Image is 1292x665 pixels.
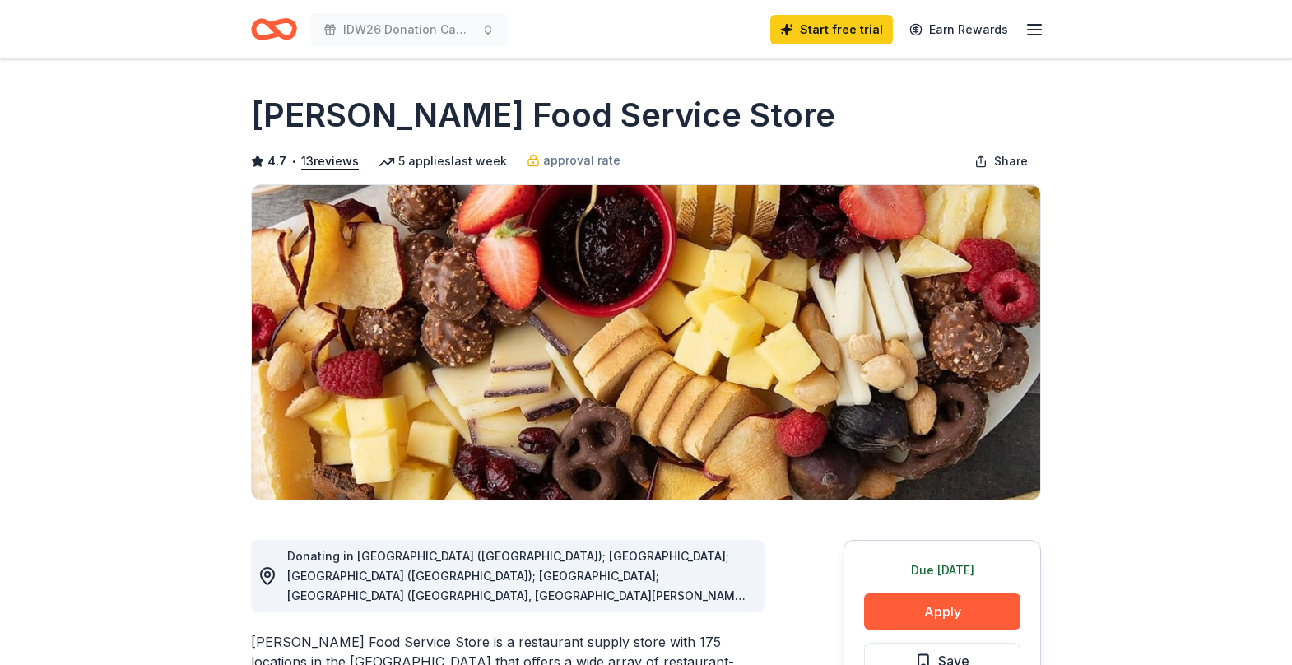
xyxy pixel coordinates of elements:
[527,151,620,170] a: approval rate
[961,145,1041,178] button: Share
[301,151,359,171] button: 13reviews
[379,151,507,171] div: 5 applies last week
[252,185,1040,500] img: Image for Gordon Food Service Store
[251,92,835,138] h1: [PERSON_NAME] Food Service Store
[994,151,1028,171] span: Share
[343,20,475,40] span: IDW26 Donation Campaign Kick-Off Event
[770,15,893,44] a: Start free trial
[310,13,508,46] button: IDW26 Donation Campaign Kick-Off Event
[543,151,620,170] span: approval rate
[267,151,286,171] span: 4.7
[291,155,297,168] span: •
[899,15,1018,44] a: Earn Rewards
[251,10,297,49] a: Home
[864,560,1020,580] div: Due [DATE]
[864,593,1020,630] button: Apply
